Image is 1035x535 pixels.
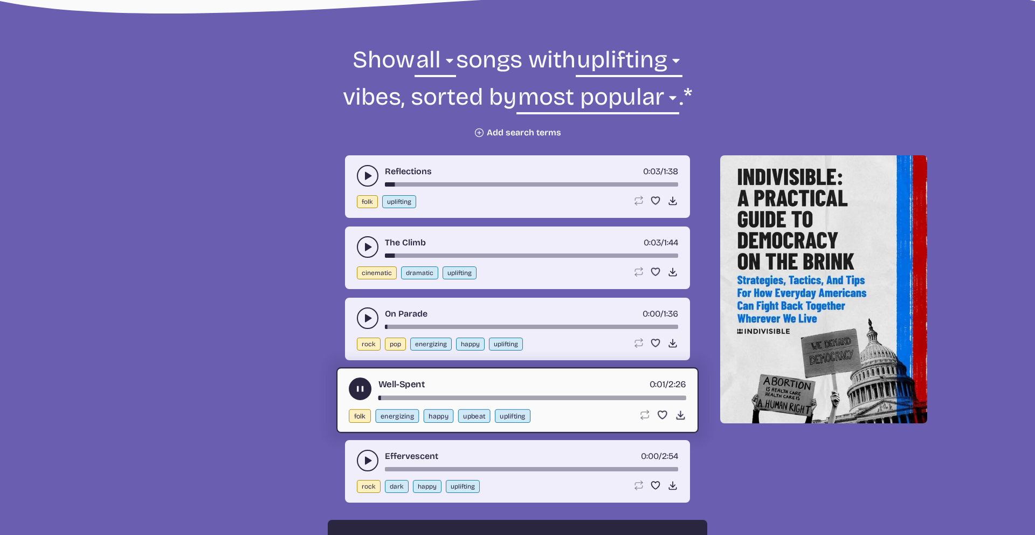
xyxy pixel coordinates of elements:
[385,338,406,351] button: pop
[357,338,381,351] button: rock
[458,409,491,423] button: upbeat
[446,480,480,493] button: uplifting
[650,338,661,348] button: Favorite
[644,236,678,249] div: /
[657,409,668,421] button: Favorite
[357,266,397,279] button: cinematic
[385,325,678,329] div: song-time-bar
[401,266,438,279] button: dramatic
[668,379,686,389] span: 2:26
[385,450,438,463] a: Effervescent
[385,480,409,493] button: dark
[664,308,678,319] span: 1:36
[474,127,561,138] button: Add search terms
[643,165,678,178] div: /
[424,409,454,423] button: happy
[357,165,378,187] button: play-pause toggle
[385,182,678,187] div: song-time-bar
[385,467,678,471] div: song-time-bar
[415,44,456,81] select: genre
[643,166,660,176] span: timer
[456,338,485,351] button: happy
[357,307,378,329] button: play-pause toggle
[643,307,678,320] div: /
[357,450,378,471] button: play-pause toggle
[357,480,381,493] button: rock
[650,379,665,389] span: timer
[633,266,644,277] button: Loop
[378,378,425,391] a: Well-Spent
[650,378,686,391] div: /
[375,409,419,423] button: energizing
[357,236,378,258] button: play-pause toggle
[385,253,678,258] div: song-time-bar
[650,195,661,206] button: Favorite
[516,81,679,119] select: sorting
[650,480,661,491] button: Favorite
[576,44,682,81] select: vibe
[641,450,678,463] div: /
[378,396,686,400] div: song-time-bar
[385,307,427,320] a: On Parade
[641,451,659,461] span: timer
[644,237,661,248] span: timer
[410,338,452,351] button: energizing
[382,195,416,208] button: uplifting
[633,480,644,491] button: Loop
[664,166,678,176] span: 1:38
[357,195,378,208] button: folk
[349,409,371,423] button: folk
[643,308,660,319] span: timer
[385,236,426,249] a: The Climb
[633,195,644,206] button: Loop
[349,378,371,400] button: play-pause toggle
[639,409,650,421] button: Loop
[489,338,523,351] button: uplifting
[650,266,661,277] button: Favorite
[413,480,441,493] button: happy
[720,155,927,423] img: Help save our democracy!
[443,266,477,279] button: uplifting
[633,338,644,348] button: Loop
[224,44,811,138] form: Show songs with vibes, sorted by .
[385,165,432,178] a: Reflections
[495,409,530,423] button: uplifting
[664,237,678,248] span: 1:44
[662,451,678,461] span: 2:54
